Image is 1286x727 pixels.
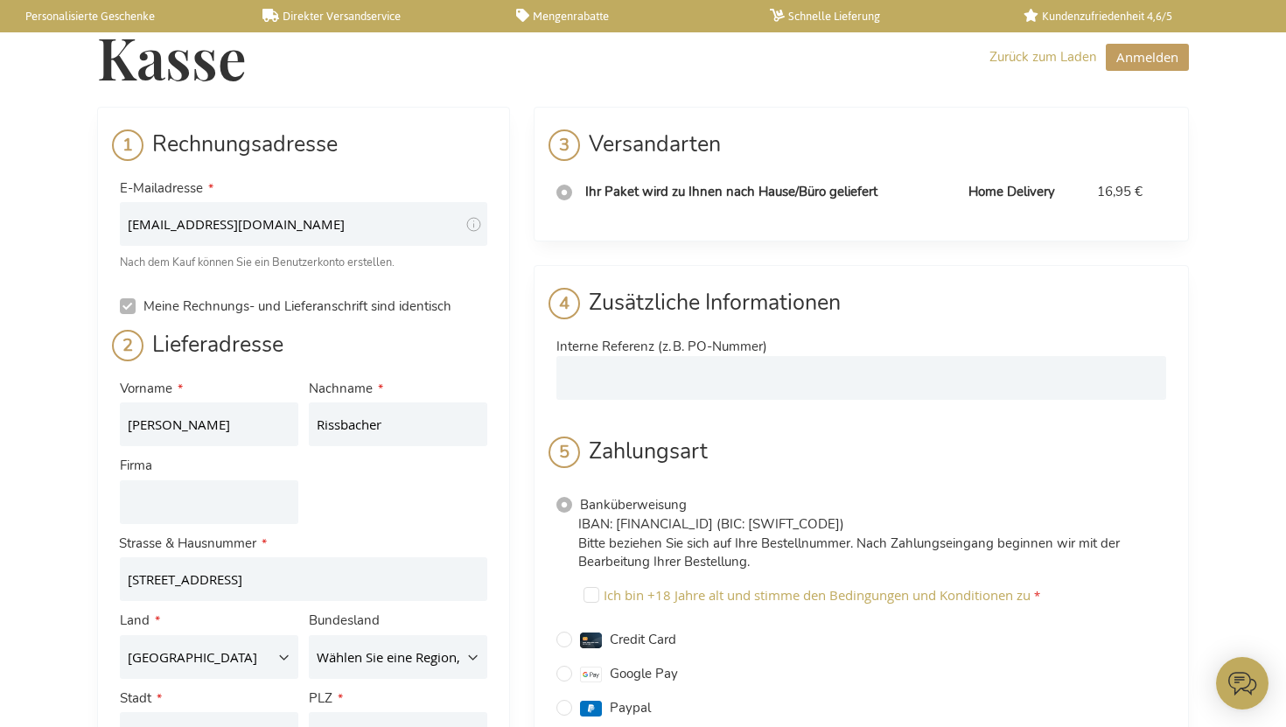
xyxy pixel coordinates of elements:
span: 16,95 € [1097,183,1143,200]
span: Ihr Paket wird zu Ihnen nach Hause/Büro geliefert [585,183,877,200]
button: Anmelden [1106,44,1189,71]
span: Firma [120,457,152,474]
div: Versandarten [556,129,1166,174]
a: Mengenrabatte [516,9,742,24]
span: Vorname [120,380,172,397]
a: Schnelle Lieferung [770,9,996,24]
span: Kasse [97,19,247,94]
td: Home Delivery [960,174,1088,210]
span: PLZ [309,689,332,707]
span: Land [120,612,150,629]
span: Interne Referenz (z. B. PO-Nummer) [556,338,767,355]
p: IBAN: [FINANCIAL_ID] (BIC: [SWIFT_CODE]) Bitte beziehen Sie sich auf Ihre Bestellnummer. Nach Zah... [578,515,1166,571]
a: Kundenzufriedenheit 4,6/5 [1024,9,1249,24]
a: Direkter Versandservice [262,9,488,24]
span: Google Pay [610,665,678,682]
span: Bundesland [309,612,380,629]
iframe: belco-activator-frame [1216,657,1269,710]
span: Nachname [309,380,373,397]
a: Zurück zum Laden [989,48,1097,66]
span: Paypal [610,699,651,717]
div: Zusätzliche Informationen [556,288,1166,332]
span: Anmelden [1116,48,1178,66]
span: Banküberweisung [580,496,687,514]
img: googlepay.svg [580,667,602,683]
span: Stadt [120,689,151,707]
span: Ich bin +18 Jahre alt und stimme den Bedingungen und Konditionen zu [604,586,1031,604]
div: Lieferadresse [120,330,487,374]
span: Meine Rechnungs- und Lieferanschrift sind identisch [143,297,451,315]
img: creditcard.svg [580,633,602,649]
span: E-Mailadresse [120,179,203,197]
span: Nach dem Kauf können Sie ein Benutzerkonto erstellen. [120,255,395,270]
div: Zahlungsart [556,437,1166,481]
div: Rechnungsadresse [120,129,487,174]
img: paypal.svg [580,701,602,717]
a: Personalisierte Geschenke [9,9,234,24]
span: Credit Card [610,631,676,648]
